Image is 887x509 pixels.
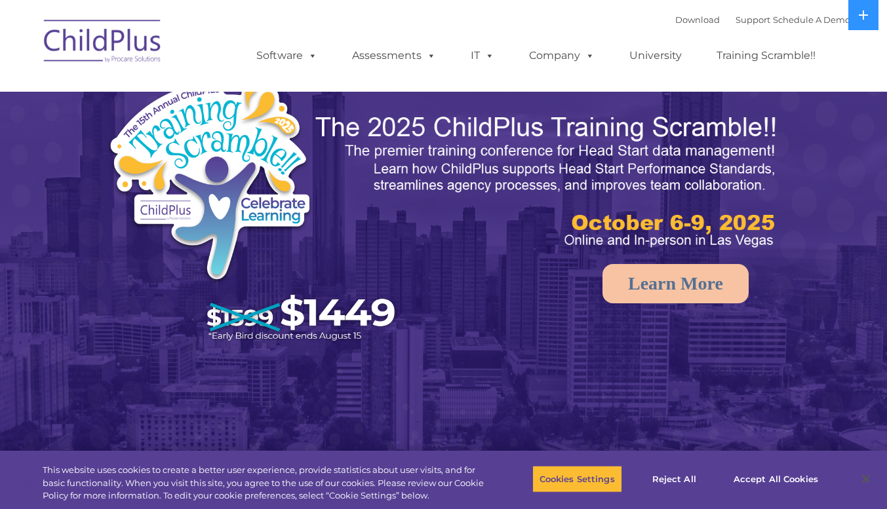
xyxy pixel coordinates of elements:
button: Reject All [633,465,715,493]
a: Download [675,14,720,25]
span: Last name [182,86,222,96]
a: Training Scramble!! [703,43,829,69]
font: | [675,14,850,25]
button: Close [852,464,880,493]
a: Assessments [339,43,449,69]
a: Software [243,43,330,69]
a: Support [736,14,770,25]
a: Learn More [602,264,749,303]
button: Accept All Cookies [726,465,825,493]
a: University [616,43,695,69]
span: Phone number [182,140,238,150]
button: Cookies Settings [532,465,622,493]
a: Company [516,43,608,69]
a: IT [458,43,507,69]
div: This website uses cookies to create a better user experience, provide statistics about user visit... [43,464,488,502]
img: ChildPlus by Procare Solutions [37,10,168,76]
a: Schedule A Demo [773,14,850,25]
